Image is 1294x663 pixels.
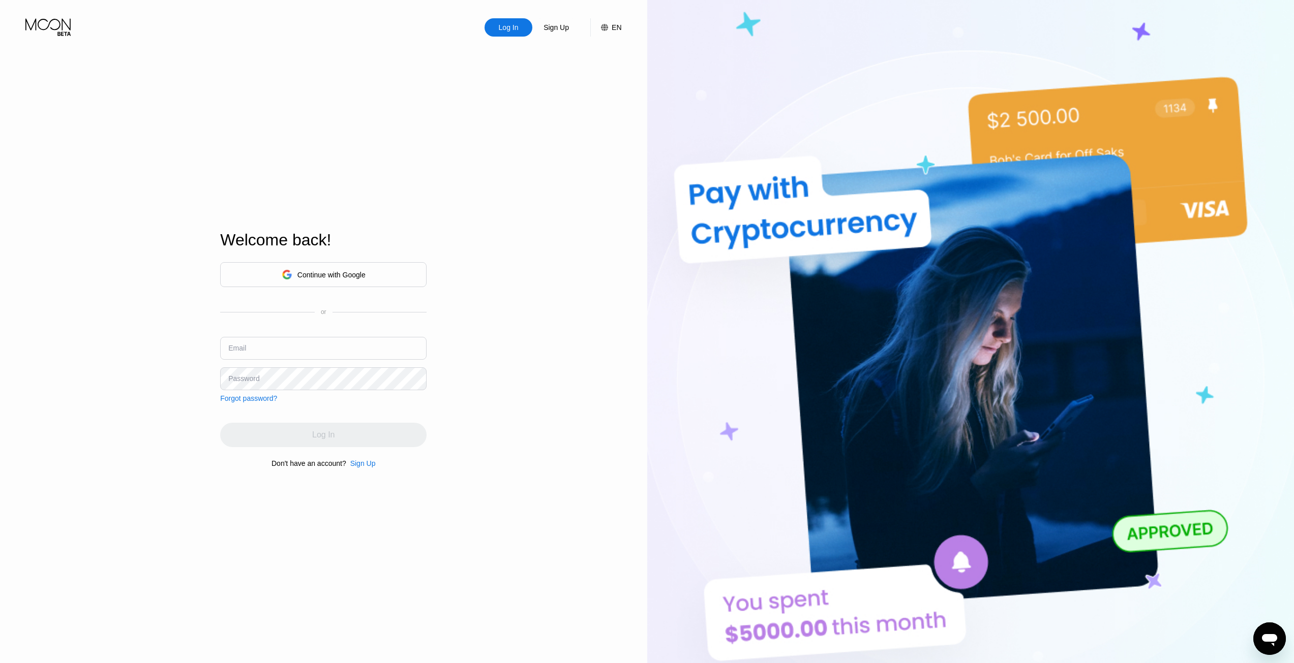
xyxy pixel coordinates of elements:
[272,459,346,467] div: Don't have an account?
[220,262,427,287] div: Continue with Google
[543,22,570,33] div: Sign Up
[612,23,621,31] div: EN
[321,308,326,315] div: or
[1253,622,1286,655] iframe: Button to launch messaging window
[220,394,277,402] div: Forgot password?
[590,18,621,37] div: EN
[228,374,259,383] div: Password
[350,459,376,467] div: Sign Up
[346,459,376,467] div: Sign Up
[498,22,520,33] div: Log In
[297,271,366,279] div: Continue with Google
[532,18,580,37] div: Sign Up
[228,344,246,352] div: Email
[485,18,532,37] div: Log In
[220,231,427,249] div: Welcome back!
